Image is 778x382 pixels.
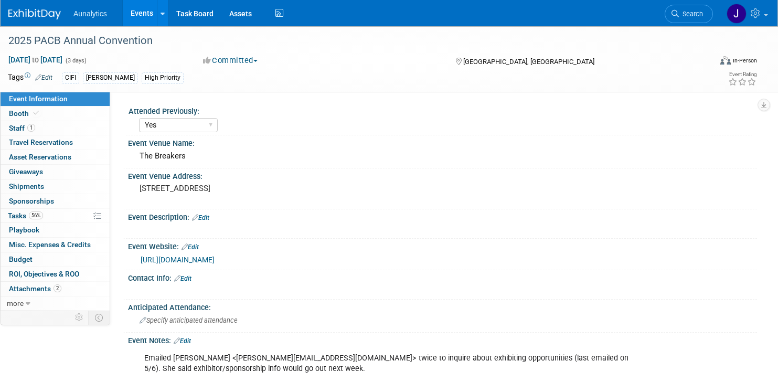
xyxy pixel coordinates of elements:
[27,124,35,132] span: 1
[9,182,44,190] span: Shipments
[727,4,747,24] img: Julie Grisanti-Cieslak
[140,316,238,324] span: Specify anticipated attendance
[182,243,199,251] a: Edit
[141,256,215,264] a: [URL][DOMAIN_NAME]
[136,148,749,164] div: The Breakers
[5,31,694,50] div: 2025 PACB Annual Convention
[192,214,209,221] a: Edit
[1,223,110,237] a: Playbook
[9,167,43,176] span: Giveaways
[8,72,52,84] td: Tags
[728,72,756,77] div: Event Rating
[8,211,43,220] span: Tasks
[34,110,39,116] i: Booth reservation complete
[128,270,757,284] div: Contact Info:
[732,57,757,65] div: In-Person
[199,55,262,66] button: Committed
[73,9,107,18] span: Aunalytics
[1,165,110,179] a: Giveaways
[1,179,110,194] a: Shipments
[174,337,191,345] a: Edit
[142,72,184,83] div: High Priority
[129,103,752,116] div: Attended Previously:
[665,5,713,23] a: Search
[1,238,110,252] a: Misc. Expenses & Credits
[8,55,63,65] span: [DATE] [DATE]
[463,58,594,66] span: [GEOGRAPHIC_DATA], [GEOGRAPHIC_DATA]
[1,150,110,164] a: Asset Reservations
[720,56,731,65] img: Format-Inperson.png
[1,267,110,281] a: ROI, Objectives & ROO
[9,94,68,103] span: Event Information
[1,282,110,296] a: Attachments2
[9,255,33,263] span: Budget
[137,348,636,379] div: Emailed [PERSON_NAME] <[PERSON_NAME][EMAIL_ADDRESS][DOMAIN_NAME]> twice to inquire about exhibiti...
[9,109,41,118] span: Booth
[1,209,110,223] a: Tasks56%
[128,333,757,346] div: Event Notes:
[1,252,110,267] a: Budget
[1,107,110,121] a: Booth
[1,135,110,150] a: Travel Reservations
[9,153,71,161] span: Asset Reservations
[9,270,79,278] span: ROI, Objectives & ROO
[645,55,757,70] div: Event Format
[9,226,39,234] span: Playbook
[62,72,79,83] div: CIFI
[1,92,110,106] a: Event Information
[9,138,73,146] span: Travel Reservations
[65,57,87,64] span: (3 days)
[679,10,703,18] span: Search
[30,56,40,64] span: to
[128,209,757,223] div: Event Description:
[1,121,110,135] a: Staff1
[7,299,24,307] span: more
[1,296,110,311] a: more
[8,9,61,19] img: ExhibitDay
[89,311,110,324] td: Toggle Event Tabs
[9,284,61,293] span: Attachments
[140,184,379,193] pre: [STREET_ADDRESS]
[70,311,89,324] td: Personalize Event Tab Strip
[9,240,91,249] span: Misc. Expenses & Credits
[83,72,138,83] div: [PERSON_NAME]
[35,74,52,81] a: Edit
[174,275,191,282] a: Edit
[9,124,35,132] span: Staff
[54,284,61,292] span: 2
[29,211,43,219] span: 56%
[9,197,54,205] span: Sponsorships
[128,135,757,148] div: Event Venue Name:
[128,168,757,182] div: Event Venue Address:
[128,300,757,313] div: Anticipated Attendance:
[1,194,110,208] a: Sponsorships
[128,239,757,252] div: Event Website:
